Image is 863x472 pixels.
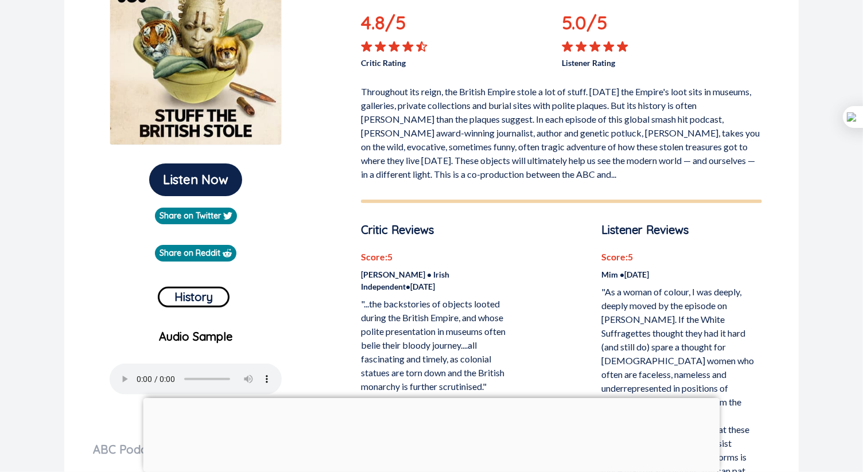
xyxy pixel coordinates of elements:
p: Listener Rating [562,52,762,69]
p: Listener Reviews [602,221,762,239]
audio: Your browser does not support the audio element [110,364,282,395]
p: Score: 5 [602,250,762,264]
p: "...the backstories of objects looted during the British Empire, and whose polite presentation in... [361,297,521,393]
p: Mim • [DATE] [602,268,762,280]
p: Score: 5 [361,250,521,264]
iframe: Advertisement [143,398,720,469]
button: Listen Now [149,163,242,196]
button: History [158,287,230,307]
a: History [158,282,230,307]
p: Audio Sample [73,328,318,345]
p: 4.8 /5 [361,9,441,41]
p: 5.0 /5 [562,9,642,41]
p: [PERSON_NAME] • Irish Independent • [DATE] [361,268,521,292]
p: Critic Reviews [361,221,521,239]
span: ABC Podcasts ([GEOGRAPHIC_DATA]) [93,442,299,457]
p: Throughout its reign, the British Empire stole a lot of stuff. [DATE] the Empire's loot sits in m... [361,80,762,181]
a: Share on Reddit [155,245,236,262]
p: Critic Rating [361,52,561,69]
a: Share on Twitter [155,208,237,224]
